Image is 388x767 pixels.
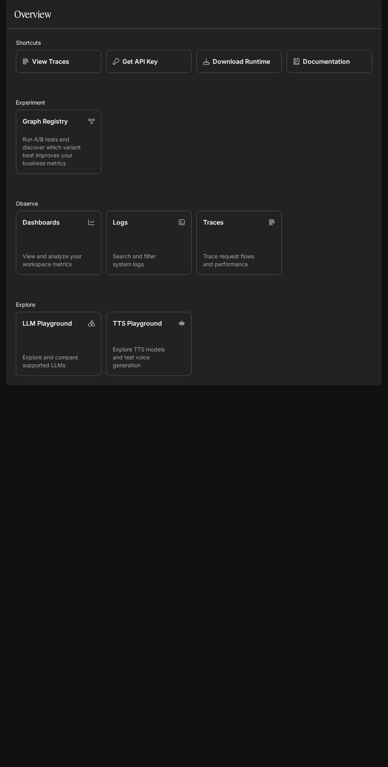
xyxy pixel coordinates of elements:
p: Traces [203,218,224,227]
p: Dashboards [23,218,60,227]
a: LogsSearch and filter system logs [106,211,192,275]
p: Documentation [303,57,350,66]
p: TTS Playground [113,319,162,328]
button: open drawer [6,4,20,18]
a: LLM PlaygroundExplore and compare supported LLMs [16,312,101,376]
a: Graph RegistryRun A/B tests and discover which variant best improves your business metrics [16,110,101,174]
p: View and analyze your workspace metrics [23,252,95,268]
h2: Shortcuts [16,38,372,47]
p: Logs [113,218,128,227]
button: Get API Key [106,50,192,73]
p: Run A/B tests and discover which variant best improves your business metrics [23,135,95,167]
p: Search and filter system logs [113,252,185,268]
a: Documentation [287,50,372,73]
h2: Observe [16,199,372,208]
p: Graph Registry [23,116,68,126]
a: TracesTrace request flows and performance [196,211,282,275]
p: View Traces [32,57,69,66]
a: Download Runtime [196,50,282,73]
p: Explore TTS models and test voice generation [113,345,185,369]
a: DashboardsView and analyze your workspace metrics [16,211,101,275]
p: LLM Playground [23,319,72,328]
h2: Experiment [16,98,372,107]
h2: Explore [16,300,372,309]
p: Explore and compare supported LLMs [23,353,95,369]
p: Trace request flows and performance [203,252,275,268]
p: Get API Key [122,57,158,66]
a: View Traces [16,50,101,73]
h1: Overview [14,6,51,22]
p: Download Runtime [213,57,270,66]
a: TTS PlaygroundExplore TTS models and test voice generation [106,312,192,376]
